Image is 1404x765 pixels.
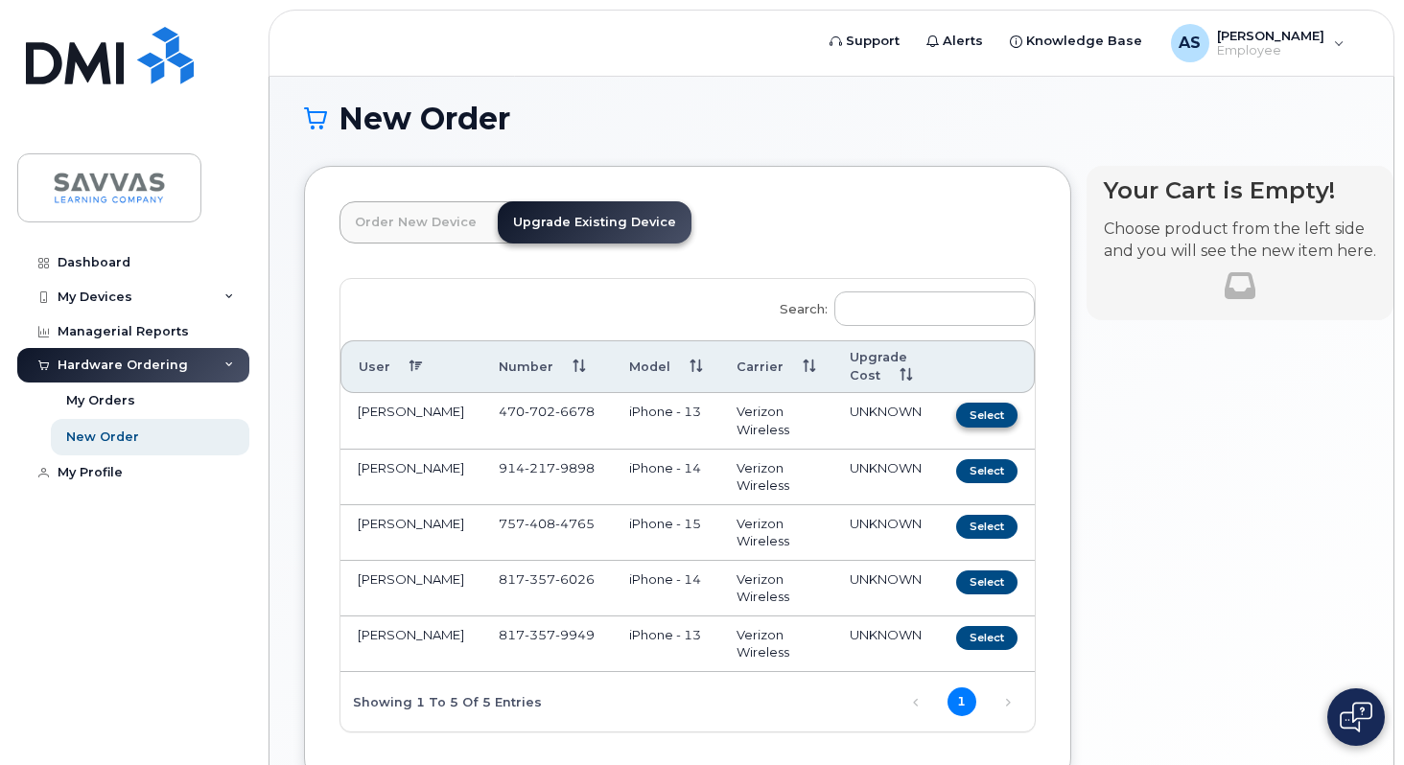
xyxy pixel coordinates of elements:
[555,571,595,587] span: 6026
[834,291,1035,326] input: Search:
[340,340,481,394] th: User: activate to sort column descending
[340,393,481,449] td: [PERSON_NAME]
[956,403,1018,427] button: Select
[850,627,922,642] span: UNKNOWN
[956,515,1018,539] button: Select
[956,626,1018,650] button: Select
[499,516,595,531] span: 757
[304,102,1359,135] h1: New Order
[612,393,719,449] td: iPhone - 13
[850,404,922,419] span: UNKNOWN
[525,516,555,531] span: 408
[850,460,922,475] span: UNKNOWN
[499,627,595,642] span: 817
[499,571,595,587] span: 817
[1104,219,1376,263] p: Choose product from the left side and you will see the new item here.
[525,404,555,419] span: 702
[948,687,976,716] a: 1
[901,688,930,717] a: Previous
[340,616,481,672] td: [PERSON_NAME]
[719,340,832,394] th: Carrier: activate to sort column ascending
[340,684,542,717] div: Showing 1 to 5 of 5 entries
[719,616,832,672] td: Verizon Wireless
[719,561,832,616] td: Verizon Wireless
[499,404,595,419] span: 470
[555,404,595,419] span: 6678
[481,340,612,394] th: Number: activate to sort column ascending
[996,22,1156,60] a: Knowledge Base
[1158,24,1358,62] div: Ani Steele
[850,571,922,587] span: UNKNOWN
[1179,32,1201,55] span: AS
[846,32,900,51] span: Support
[499,460,595,475] span: 914
[498,201,691,243] a: Upgrade Existing Device
[956,459,1018,483] button: Select
[612,616,719,672] td: iPhone - 13
[832,340,939,394] th: Upgrade Cost: activate to sort column ascending
[767,279,1034,333] label: Search:
[719,393,832,449] td: Verizon Wireless
[913,22,996,60] a: Alerts
[816,22,913,60] a: Support
[340,505,481,561] td: [PERSON_NAME]
[943,32,983,51] span: Alerts
[339,201,492,243] a: Order New Device
[1104,177,1376,203] h4: Your Cart is Empty!
[1217,43,1324,58] span: Employee
[1217,28,1324,43] span: [PERSON_NAME]
[525,571,555,587] span: 357
[994,688,1022,717] a: Next
[612,561,719,616] td: iPhone - 14
[555,460,595,475] span: 9898
[525,460,555,475] span: 217
[612,505,719,561] td: iPhone - 15
[850,516,922,531] span: UNKNOWN
[340,561,481,616] td: [PERSON_NAME]
[555,627,595,642] span: 9949
[719,505,832,561] td: Verizon Wireless
[555,516,595,531] span: 4765
[612,340,719,394] th: Model: activate to sort column ascending
[719,450,832,505] td: Verizon Wireless
[956,570,1018,594] button: Select
[612,450,719,505] td: iPhone - 14
[340,450,481,505] td: [PERSON_NAME]
[525,627,555,642] span: 357
[1340,702,1372,732] img: Open chat
[1026,32,1142,51] span: Knowledge Base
